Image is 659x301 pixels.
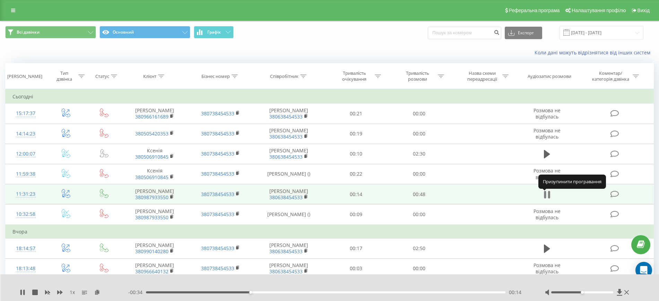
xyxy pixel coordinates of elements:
td: [PERSON_NAME] [253,258,324,278]
a: 380987933550 [135,214,168,221]
div: Призупинити програвання [538,175,606,188]
td: 00:00 [388,104,451,124]
div: 10:32:58 [12,207,39,221]
td: 00:10 [324,144,388,164]
div: 12:00:07 [12,147,39,161]
a: 380505420353 [135,130,168,137]
td: [PERSON_NAME] [253,144,324,164]
span: Розмова не відбулась [534,167,561,180]
a: 380638454533 [269,133,303,140]
td: [PERSON_NAME] [122,104,188,124]
a: 380638454533 [269,248,303,255]
div: Accessibility label [249,291,252,294]
div: Accessibility label [581,291,584,294]
button: Основний [99,26,190,38]
td: 00:19 [324,124,388,144]
td: 00:21 [324,104,388,124]
td: Вчора [6,225,654,239]
span: Вихід [638,8,650,13]
a: 380966161689 [135,113,168,120]
td: [PERSON_NAME] [253,124,324,144]
td: [PERSON_NAME] [122,258,188,278]
td: [PERSON_NAME] [122,184,188,204]
a: Коли дані можуть відрізнятися вiд інших систем [535,49,654,56]
button: Експорт [505,27,542,39]
td: [PERSON_NAME] [253,238,324,258]
a: 380990140280 [135,248,168,255]
div: Статус [95,73,109,79]
div: 15:17:37 [12,107,39,120]
div: Аудіозапис розмови [528,73,571,79]
td: 02:50 [388,238,451,258]
div: Тривалість очікування [336,70,373,82]
div: Співробітник [270,73,298,79]
td: 00:00 [388,124,451,144]
td: [PERSON_NAME] [122,204,188,225]
a: 380738454533 [201,130,234,137]
div: [PERSON_NAME] [7,73,42,79]
td: 00:00 [388,204,451,225]
td: 00:09 [324,204,388,225]
a: 380738454533 [201,265,234,272]
span: - 00:34 [128,289,146,296]
a: 380966640132 [135,268,168,275]
td: Ксенія [122,164,188,184]
span: 00:14 [509,289,521,296]
span: Розмова не відбулась [534,107,561,120]
span: Розмова не відбулась [534,208,561,221]
span: Реферальна програма [509,8,560,13]
a: 380506910845 [135,153,168,160]
a: 380738454533 [201,170,234,177]
div: 11:59:38 [12,167,39,181]
a: 380738454533 [201,191,234,197]
div: Коментар/категорія дзвінка [590,70,631,82]
span: 1 x [70,289,75,296]
a: 380638454533 [269,194,303,201]
a: 380738454533 [201,110,234,117]
td: [PERSON_NAME] () [253,164,324,184]
a: 380738454533 [201,245,234,251]
div: 18:13:48 [12,262,39,275]
td: 00:00 [388,164,451,184]
td: [PERSON_NAME] [253,184,324,204]
td: 00:22 [324,164,388,184]
td: Ксенія [122,144,188,164]
div: Open Intercom Messenger [635,262,652,278]
td: Сьогодні [6,90,654,104]
a: 380638454533 [269,153,303,160]
div: 18:14:57 [12,242,39,255]
button: Всі дзвінки [5,26,96,38]
div: 11:31:23 [12,187,39,201]
div: 14:14:23 [12,127,39,141]
td: 00:48 [388,184,451,204]
td: [PERSON_NAME] () [253,204,324,225]
div: Тривалість розмови [399,70,436,82]
input: Пошук за номером [428,27,501,39]
a: 380638454533 [269,113,303,120]
a: 380506910845 [135,174,168,180]
td: 00:17 [324,238,388,258]
td: 00:00 [388,258,451,278]
td: 00:14 [324,184,388,204]
div: Назва схеми переадресації [463,70,501,82]
span: Розмова не відбулась [534,127,561,140]
button: Графік [194,26,234,38]
a: 380987933550 [135,194,168,201]
span: Графік [207,30,221,35]
a: 380638454533 [269,268,303,275]
td: 02:30 [388,144,451,164]
span: Налаштування профілю [572,8,626,13]
a: 380738454533 [201,150,234,157]
span: Всі дзвінки [17,29,40,35]
td: [PERSON_NAME] [122,238,188,258]
td: 00:03 [324,258,388,278]
div: Бізнес номер [201,73,230,79]
a: 380738454533 [201,211,234,218]
td: [PERSON_NAME] [253,104,324,124]
span: Розмова не відбулась [534,262,561,275]
div: Тип дзвінка [52,70,77,82]
div: Клієнт [143,73,156,79]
